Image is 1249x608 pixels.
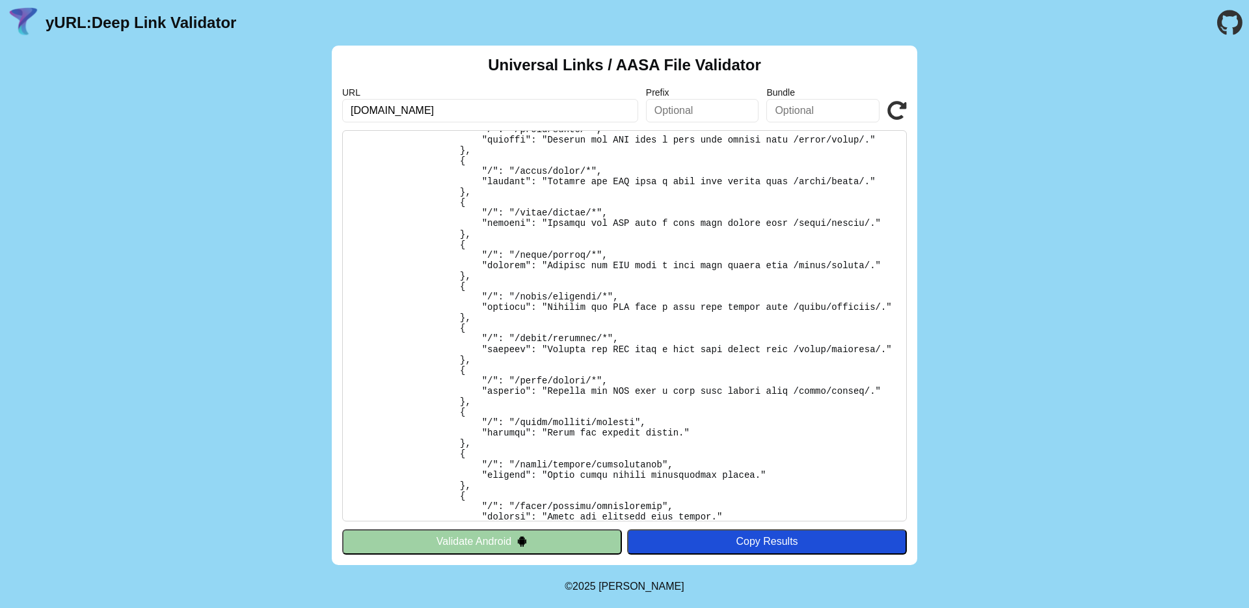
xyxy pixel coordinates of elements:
div: Copy Results [634,536,900,547]
img: droidIcon.svg [517,536,528,547]
input: Optional [766,99,880,122]
pre: Lorem ipsu do: sitam://con.adip.el/.sedd-eiusm/tempo-inc-utla-etdoloremag Al Enimadmi: Veni Quisn... [342,130,907,521]
footer: © [565,565,684,608]
input: Required [342,99,638,122]
label: Prefix [646,87,759,98]
h2: Universal Links / AASA File Validator [488,56,761,74]
img: yURL Logo [7,6,40,40]
span: 2025 [572,581,596,592]
a: Michael Ibragimchayev's Personal Site [598,581,684,592]
label: Bundle [766,87,880,98]
a: yURL:Deep Link Validator [46,14,236,32]
button: Copy Results [627,529,907,554]
label: URL [342,87,638,98]
input: Optional [646,99,759,122]
button: Validate Android [342,529,622,554]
